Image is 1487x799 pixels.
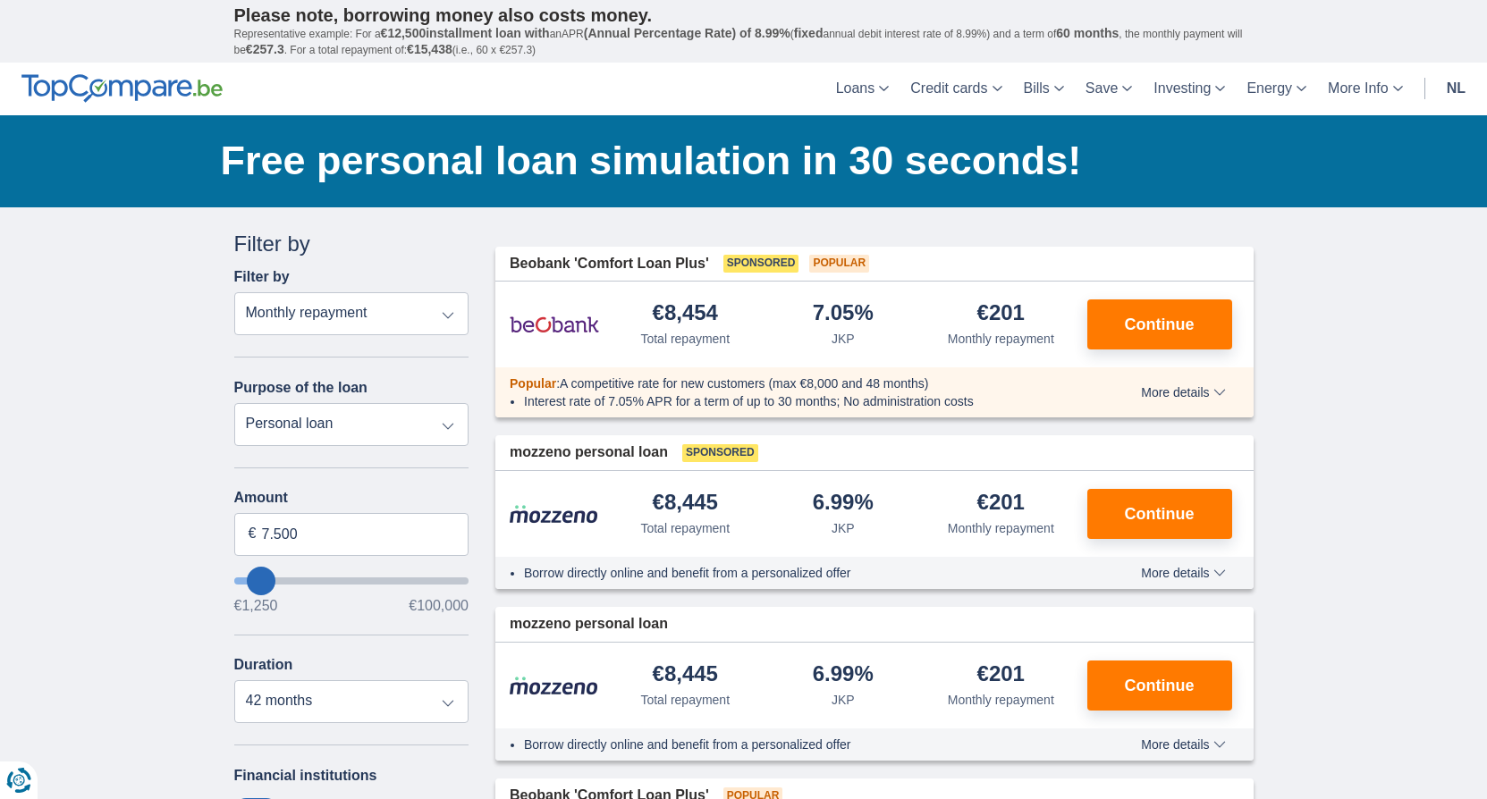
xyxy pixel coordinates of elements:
font: installment loan with [426,26,549,40]
a: Save [1075,63,1143,115]
font: Credit cards [910,80,987,96]
img: product.pl.alt Mozzeno [510,504,599,524]
a: Credit cards [900,63,1012,115]
font: . For a total repayment of: [284,44,407,56]
font: More details [1141,385,1209,399]
font: (Annual Percentage Rate) of 8.99% [584,26,790,40]
font: nl [1447,80,1466,96]
font: mozzeno personal loan [510,444,668,459]
a: Bills [1013,63,1075,115]
font: an [550,28,562,40]
font: Free personal loan simulation in 30 seconds! [221,138,1082,183]
a: Energy [1236,63,1317,115]
font: JKP [832,332,855,346]
a: Investing [1143,63,1236,115]
font: Total repayment [640,521,730,535]
img: product.pl.alt Beobank [510,302,599,347]
font: , the monthly payment will be [234,28,1243,56]
font: : [556,376,560,391]
a: Loans [825,63,900,115]
a: nl [1436,63,1476,115]
font: €8,454 [653,300,718,324]
font: JKP [832,521,855,535]
font: A competitive rate for new customers (max €8,000 and 48 months) [560,376,928,391]
font: Financial institutions [234,768,377,783]
font: Filter by [234,269,290,284]
font: Amount [234,490,288,505]
font: Continue [1125,505,1195,523]
font: annual debit interest rate of 8.99%) and a term of [823,28,1056,40]
font: Purpose of the loan [234,380,368,395]
a: More Info [1317,63,1414,115]
font: Save [1086,80,1118,96]
font: €257.3 [246,42,284,56]
font: €201 [977,661,1025,685]
font: Continue [1125,677,1195,694]
button: Continue [1087,489,1232,539]
font: Total repayment [640,332,730,346]
font: More Info [1328,80,1389,96]
font: Total repayment [640,693,730,707]
font: Beobank 'Comfort Loan Plus' [510,256,709,271]
font: 60 months [1056,26,1119,40]
font: Popular [813,257,866,269]
font: JKP [832,693,855,707]
font: Loans [836,80,875,96]
input: wantToBorrow [234,577,469,585]
font: €100,000 [409,598,469,613]
font: Popular [510,376,556,391]
font: More details [1141,737,1209,752]
font: Borrow directly online and benefit from a personalized offer [524,737,851,752]
font: 6.99% [813,490,874,514]
font: €1,250 [234,598,278,613]
font: Energy [1246,80,1292,96]
font: (i.e., 60 x €257.3) [452,44,536,56]
font: fixed [794,26,824,40]
button: More details [1128,566,1238,580]
font: Interest rate of 7.05% APR for a term of up to 30 months; No administration costs [524,394,974,408]
font: Filter by [234,231,310,256]
font: APR [562,28,584,40]
font: Please note, borrowing money also costs money. [234,5,653,25]
font: Sponsored [686,446,755,458]
font: € [249,526,257,541]
img: product.pl.alt Mozzeno [510,676,599,695]
font: €201 [977,300,1025,324]
font: Borrow directly online and benefit from a personalized offer [524,566,851,580]
font: €8,445 [653,661,718,685]
font: Monthly repayment [948,332,1054,346]
font: Investing [1153,80,1211,96]
font: Bills [1024,80,1050,96]
font: Continue [1125,315,1195,333]
font: ( [790,28,794,40]
button: More details [1128,385,1238,399]
button: Continue [1087,660,1232,711]
font: Monthly repayment [948,521,1054,535]
font: Monthly repayment [948,693,1054,707]
button: More details [1128,737,1238,752]
font: 7.05% [813,300,874,324]
font: €12,500 [381,26,427,40]
font: Representative example: For a [234,28,381,40]
font: Sponsored [727,257,796,269]
font: 6.99% [813,661,874,685]
img: TopCompare [21,74,223,103]
button: Continue [1087,299,1232,349]
font: mozzeno personal loan [510,616,668,631]
font: Duration [234,657,293,672]
font: More details [1141,566,1209,580]
font: €201 [977,490,1025,514]
font: €15,438 [407,42,452,56]
font: €8,445 [653,490,718,514]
